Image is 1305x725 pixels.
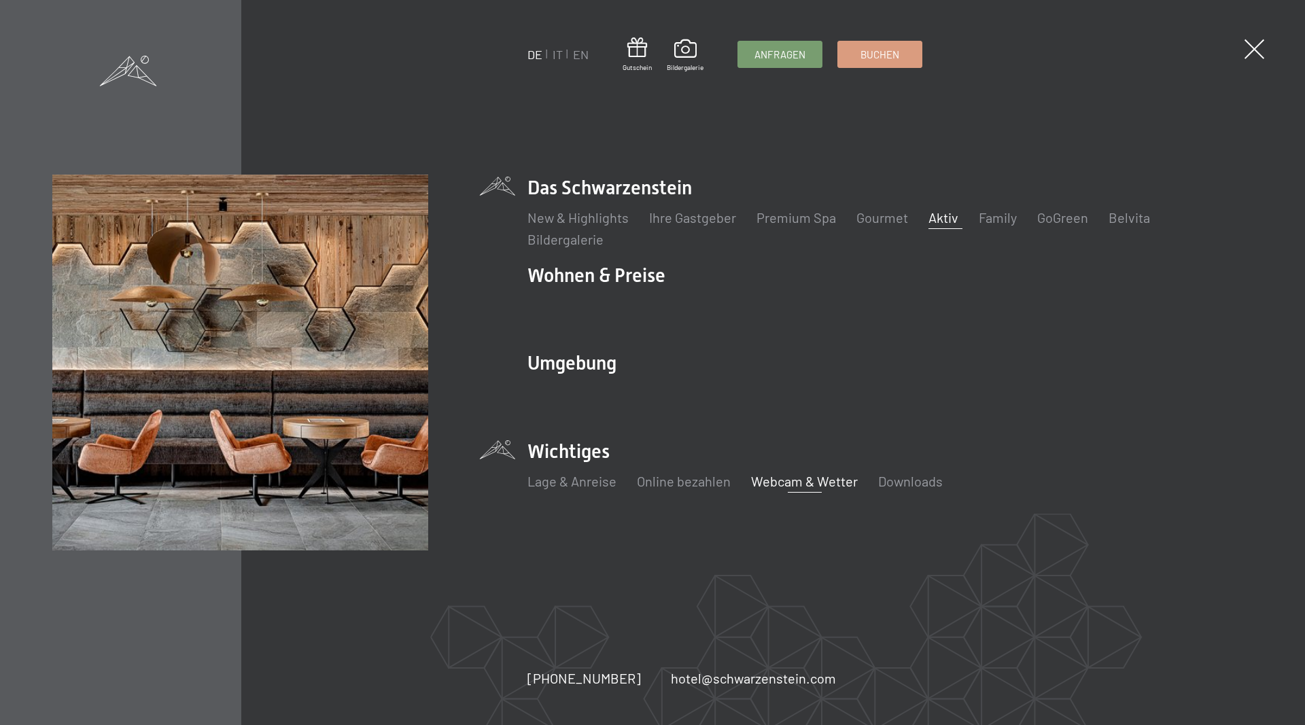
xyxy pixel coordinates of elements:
a: DE [527,47,542,62]
a: Buchen [838,41,922,67]
span: [PHONE_NUMBER] [527,670,641,686]
a: Downloads [878,473,943,489]
a: EN [573,47,589,62]
a: [PHONE_NUMBER] [527,669,641,688]
span: Anfragen [754,48,805,62]
a: hotel@schwarzenstein.com [671,669,836,688]
a: Anfragen [738,41,822,67]
a: Gutschein [623,37,652,72]
span: Buchen [860,48,899,62]
a: Bildergalerie [527,231,604,247]
span: Bildergalerie [667,63,703,72]
a: Online bezahlen [637,473,731,489]
a: Premium Spa [756,209,836,226]
a: Ihre Gastgeber [649,209,736,226]
a: New & Highlights [527,209,629,226]
a: Webcam & Wetter [751,473,858,489]
a: Gourmet [856,209,908,226]
a: Bildergalerie [667,39,703,72]
a: Family [979,209,1017,226]
a: GoGreen [1037,209,1088,226]
a: Aktiv [928,209,958,226]
span: Gutschein [623,63,652,72]
img: Wellnesshotels - Bar - Spieltische - Kinderunterhaltung [52,175,428,550]
a: Lage & Anreise [527,473,616,489]
a: IT [553,47,563,62]
a: Belvita [1109,209,1150,226]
